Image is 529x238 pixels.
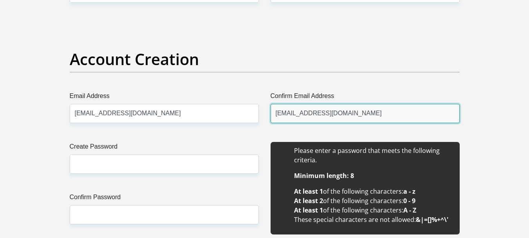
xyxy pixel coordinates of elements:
li: of the following characters: [294,187,452,196]
li: of the following characters: [294,205,452,215]
h2: Account Creation [70,50,460,69]
input: Create Password [70,154,259,174]
input: Confirm Email Address [271,104,460,123]
b: A - Z [403,206,416,214]
b: Minimum length: 8 [294,171,354,180]
input: Email Address [70,104,259,123]
label: Create Password [70,142,259,154]
li: These special characters are not allowed: [294,215,452,224]
b: 0 - 9 [403,196,415,205]
b: a - z [403,187,415,196]
label: Confirm Email Address [271,91,460,104]
input: Confirm Password [70,205,259,224]
li: of the following characters: [294,196,452,205]
b: &|=[]%+^\' [416,215,448,224]
label: Confirm Password [70,193,259,205]
label: Email Address [70,91,259,104]
b: At least 1 [294,187,323,196]
li: Please enter a password that meets the following criteria. [294,146,452,165]
b: At least 2 [294,196,323,205]
b: At least 1 [294,206,323,214]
